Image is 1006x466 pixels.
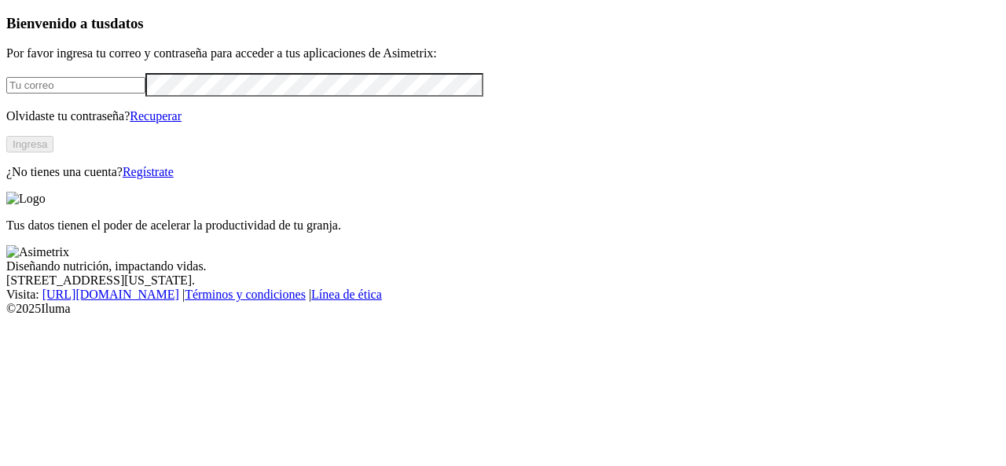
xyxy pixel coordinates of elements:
[6,288,1000,302] div: Visita : | |
[311,288,382,301] a: Línea de ética
[6,109,1000,123] p: Olvidaste tu contraseña?
[6,15,1000,32] h3: Bienvenido a tus
[6,192,46,206] img: Logo
[6,46,1000,61] p: Por favor ingresa tu correo y contraseña para acceder a tus aplicaciones de Asimetrix:
[6,136,53,152] button: Ingresa
[6,259,1000,273] div: Diseñando nutrición, impactando vidas.
[110,15,144,31] span: datos
[42,288,179,301] a: [URL][DOMAIN_NAME]
[6,218,1000,233] p: Tus datos tienen el poder de acelerar la productividad de tu granja.
[6,273,1000,288] div: [STREET_ADDRESS][US_STATE].
[130,109,182,123] a: Recuperar
[6,302,1000,316] div: © 2025 Iluma
[123,165,174,178] a: Regístrate
[185,288,306,301] a: Términos y condiciones
[6,245,69,259] img: Asimetrix
[6,77,145,94] input: Tu correo
[6,165,1000,179] p: ¿No tienes una cuenta?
